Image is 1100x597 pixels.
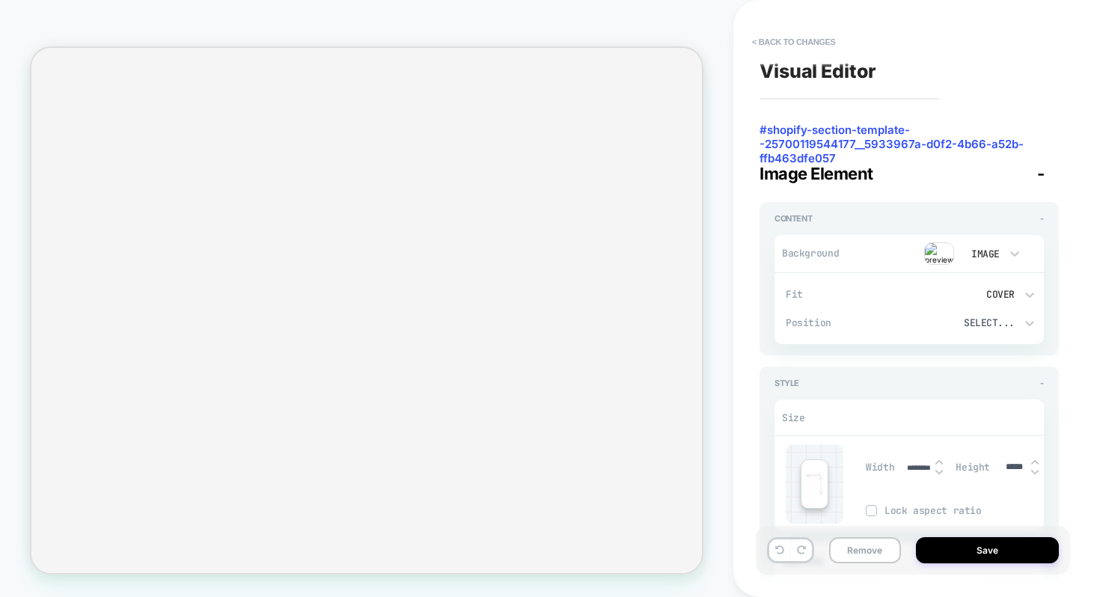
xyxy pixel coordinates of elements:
span: - [1037,164,1045,183]
span: Image Element [760,164,873,183]
span: Background [782,247,840,260]
span: Style [774,378,799,388]
button: < Back to changes [745,30,843,54]
span: Visual Editor [760,60,876,82]
span: Width [866,461,894,474]
img: edit [805,472,824,497]
span: Position [786,316,915,329]
img: down [1031,469,1039,475]
span: Lock aspect ratio [884,504,1044,517]
span: Content [774,213,812,224]
span: - [1040,213,1044,224]
span: Size [782,411,804,424]
div: Cover [929,288,1015,301]
img: up [935,459,943,465]
button: Remove [829,537,901,563]
span: Height [956,461,990,474]
span: Fit [786,288,915,301]
img: preview [924,242,954,265]
span: #shopify-section-template--25700119544177__5933967a-d0f2-4b66-a52b-ffb463dfe057 [760,123,1059,138]
img: down [935,469,943,475]
button: Save [916,537,1059,563]
img: up [1031,459,1039,465]
div: Image [968,248,1000,260]
span: - [1040,378,1044,388]
div: Select... [929,316,1015,329]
